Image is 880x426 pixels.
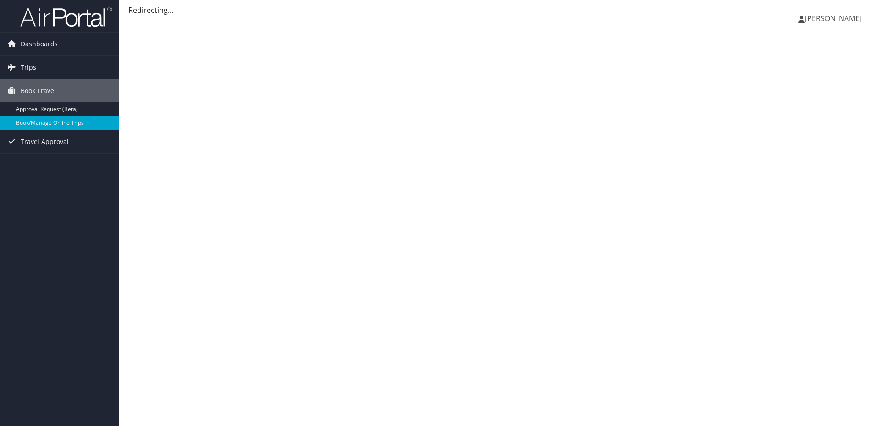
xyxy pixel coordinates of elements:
[21,33,58,55] span: Dashboards
[805,13,862,23] span: [PERSON_NAME]
[21,79,56,102] span: Book Travel
[21,130,69,153] span: Travel Approval
[20,6,112,28] img: airportal-logo.png
[798,5,871,32] a: [PERSON_NAME]
[21,56,36,79] span: Trips
[128,5,871,16] div: Redirecting...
